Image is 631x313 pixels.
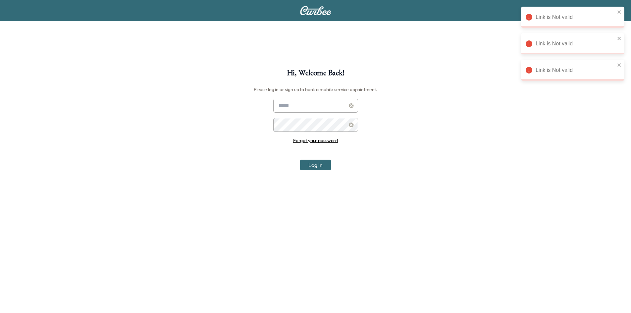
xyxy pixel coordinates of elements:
[287,69,344,80] h1: Hi, Welcome Back!
[617,9,622,15] button: close
[617,62,622,68] button: close
[536,66,615,74] div: Link is Not valid
[254,84,377,95] h6: Please log in or sign up to book a mobile service appointment.
[293,137,338,143] a: Forgot your password
[536,40,615,48] div: Link is Not valid
[617,36,622,41] button: close
[536,13,615,21] div: Link is Not valid
[300,160,331,170] button: Log In
[300,6,332,15] img: Curbee Logo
